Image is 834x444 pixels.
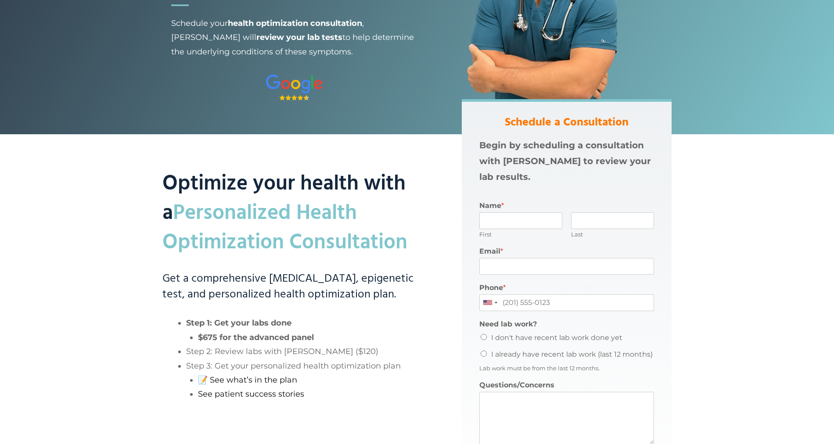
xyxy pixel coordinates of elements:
label: First [479,231,562,238]
label: Questions/Concerns [479,381,654,390]
div: Lab work must be from the last 12 months. [479,365,654,372]
label: Name [479,201,654,211]
label: Last [571,231,654,238]
a: 📝 See what’s in the plan [198,375,297,385]
label: Email [479,247,654,256]
label: I don't have recent lab work done yet [491,333,622,342]
label: Need lab work? [479,320,654,329]
strong: health optimization consultation [228,18,362,28]
strong: Schedule a Consultation [505,114,629,132]
li: Step 3: Get your personalized health optimization plan [186,359,427,401]
li: Step 2: Review labs with [PERSON_NAME] ($120) [186,344,427,358]
span: Schedule your , [PERSON_NAME] will to help determine the underlying conditions of these symptoms. [171,16,417,59]
strong: review your lab tests [256,32,342,42]
label: Phone [479,283,654,293]
h2: Optimize your health with a [162,99,427,258]
label: I already have recent lab work (last 12 months) [491,350,653,358]
a: See patient success stories [198,389,304,399]
h3: Get a comprehensive [MEDICAL_DATA], epigenetic test, and personalized health optimization plan. [162,271,427,303]
input: (201) 555-0123 [479,294,654,311]
strong: Begin by scheduling a consultation with [PERSON_NAME] to review your lab results. [479,140,651,182]
mark: Personalized Health Optimization Consultation [162,197,407,260]
div: United States: +1 [480,295,500,311]
strong: $675 for the advanced panel [198,333,314,342]
strong: Step 1: Get your labs done [186,318,291,328]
